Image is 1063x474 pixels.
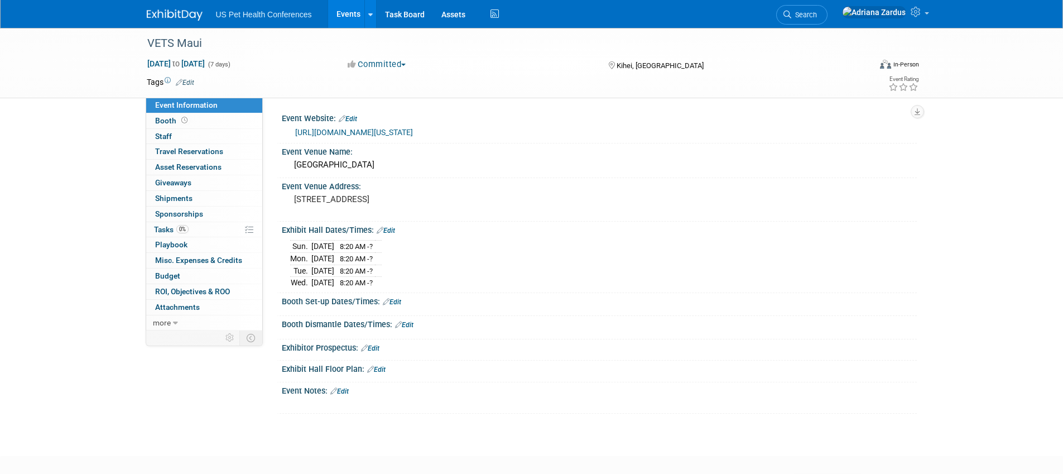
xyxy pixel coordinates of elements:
div: Event Website: [282,110,917,125]
td: [DATE] [311,277,334,289]
span: Search [791,11,817,19]
div: Event Rating [888,76,918,82]
div: Booth Set-up Dates/Times: [282,293,917,308]
span: Giveaways [155,178,191,187]
span: Kihei, [GEOGRAPHIC_DATA] [617,61,704,70]
div: Exhibit Hall Floor Plan: [282,361,917,375]
span: to [171,59,181,68]
button: Committed [344,59,410,70]
a: Edit [367,366,386,374]
img: ExhibitDay [147,9,203,21]
span: 8:20 AM - [340,242,373,251]
a: Search [776,5,828,25]
a: Attachments [146,300,262,315]
div: VETS Maui [143,33,854,54]
td: [DATE] [311,241,334,253]
a: ROI, Objectives & ROO [146,284,262,299]
span: Booth not reserved yet [179,116,190,125]
td: [DATE] [311,265,334,277]
span: Tasks [154,225,189,234]
div: [GEOGRAPHIC_DATA] [290,156,908,174]
a: more [146,315,262,331]
span: [DATE] [DATE] [147,59,205,69]
span: US Pet Health Conferences [216,10,312,19]
a: Shipments [146,191,262,206]
span: ? [369,279,373,287]
a: [URL][DOMAIN_NAME][US_STATE] [295,128,413,137]
a: Travel Reservations [146,144,262,159]
a: Edit [361,344,379,352]
a: Staff [146,129,262,144]
img: Adriana Zardus [842,6,906,18]
a: Booth [146,113,262,128]
span: Sponsorships [155,209,203,218]
div: Exhibit Hall Dates/Times: [282,222,917,236]
a: Budget [146,269,262,284]
span: (7 days) [207,61,230,68]
div: Event Notes: [282,382,917,397]
a: Asset Reservations [146,160,262,175]
a: Event Information [146,98,262,113]
span: 8:20 AM - [340,267,373,275]
a: Playbook [146,237,262,252]
span: ? [369,242,373,251]
span: Event Information [155,100,218,109]
td: [DATE] [311,253,334,265]
span: Attachments [155,303,200,312]
a: Tasks0% [146,222,262,237]
span: ? [369,255,373,263]
span: ROI, Objectives & ROO [155,287,230,296]
div: Event Format [805,58,920,75]
span: ? [369,267,373,275]
a: Misc. Expenses & Credits [146,253,262,268]
span: Misc. Expenses & Credits [155,256,242,265]
a: Edit [330,387,349,395]
a: Edit [395,321,413,329]
span: 8:20 AM - [340,279,373,287]
td: Tags [147,76,194,88]
td: Personalize Event Tab Strip [220,331,240,345]
span: Playbook [155,240,187,249]
span: Staff [155,132,172,141]
a: Edit [377,227,395,234]
span: 8:20 AM - [340,255,373,263]
td: Toggle Event Tabs [239,331,262,345]
img: Format-Inperson.png [880,60,891,69]
a: Sponsorships [146,207,262,222]
span: 0% [176,225,189,233]
span: Travel Reservations [155,147,223,156]
a: Edit [176,79,194,87]
span: Asset Reservations [155,162,222,171]
div: Exhibitor Prospectus: [282,339,917,354]
a: Giveaways [146,175,262,190]
td: Tue. [290,265,311,277]
a: Edit [383,298,401,306]
div: Event Venue Address: [282,178,917,192]
td: Mon. [290,253,311,265]
div: Booth Dismantle Dates/Times: [282,316,917,331]
span: Booth [155,116,190,125]
td: Sun. [290,241,311,253]
span: Budget [155,271,180,280]
span: more [153,318,171,327]
pre: [STREET_ADDRESS] [294,194,534,204]
div: In-Person [893,60,919,69]
td: Wed. [290,277,311,289]
a: Edit [339,115,357,123]
div: Event Venue Name: [282,143,917,157]
span: Shipments [155,194,193,203]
